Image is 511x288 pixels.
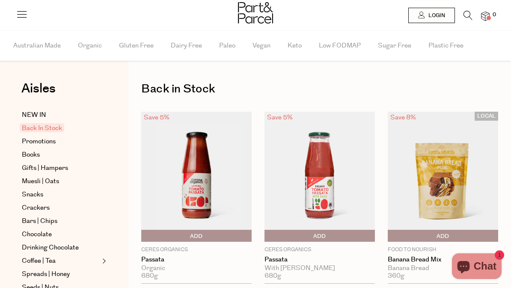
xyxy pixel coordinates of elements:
[22,269,100,279] a: Spreads | Honey
[426,12,445,19] span: Login
[22,110,100,120] a: NEW IN
[264,272,281,280] span: 680g
[449,253,504,281] inbox-online-store-chat: Shopify online store chat
[22,256,100,266] a: Coffee | Tea
[490,11,498,19] span: 0
[481,12,490,21] a: 0
[22,190,43,200] span: Snacks
[141,256,252,264] a: Passata
[13,31,61,61] span: Australian Made
[141,79,498,99] h1: Back in Stock
[20,123,64,132] span: Back In Stock
[408,8,455,23] a: Login
[22,137,100,147] a: Promotions
[388,230,498,242] button: Add To Parcel
[22,216,100,226] a: Bars | Chips
[428,31,463,61] span: Plastic Free
[141,246,252,254] p: Ceres Organics
[22,216,57,226] span: Bars | Chips
[22,243,79,253] span: Drinking Chocolate
[388,112,419,123] div: Save 8%
[141,264,252,272] div: Organic
[22,229,100,240] a: Chocolate
[22,137,56,147] span: Promotions
[22,110,46,120] span: NEW IN
[264,246,375,254] p: Ceres Organics
[238,2,273,24] img: Part&Parcel
[22,176,59,187] span: Muesli | Oats
[22,243,100,253] a: Drinking Chocolate
[141,230,252,242] button: Add To Parcel
[21,82,56,104] a: Aisles
[22,150,100,160] a: Books
[288,31,302,61] span: Keto
[119,31,154,61] span: Gluten Free
[264,256,375,264] a: Passata
[319,31,361,61] span: Low FODMAP
[264,230,375,242] button: Add To Parcel
[22,203,50,213] span: Crackers
[21,79,56,98] span: Aisles
[141,112,172,123] div: Save 5%
[388,256,498,264] a: Banana Bread Mix
[264,112,375,242] img: Passata
[22,256,56,266] span: Coffee | Tea
[378,31,411,61] span: Sugar Free
[22,269,70,279] span: Spreads | Honey
[78,31,102,61] span: Organic
[22,150,40,160] span: Books
[264,264,375,272] div: With [PERSON_NAME]
[475,112,498,121] span: LOCAL
[171,31,202,61] span: Dairy Free
[22,229,52,240] span: Chocolate
[253,31,270,61] span: Vegan
[388,112,498,242] img: Banana Bread Mix
[388,264,498,272] div: Banana Bread
[22,163,68,173] span: Gifts | Hampers
[100,256,106,266] button: Expand/Collapse Coffee | Tea
[264,112,295,123] div: Save 5%
[22,203,100,213] a: Crackers
[219,31,235,61] span: Paleo
[22,190,100,200] a: Snacks
[141,112,252,242] img: Passata
[22,176,100,187] a: Muesli | Oats
[22,123,100,134] a: Back In Stock
[141,272,158,280] span: 680g
[388,246,498,254] p: Food to Nourish
[388,272,404,280] span: 360g
[22,163,100,173] a: Gifts | Hampers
